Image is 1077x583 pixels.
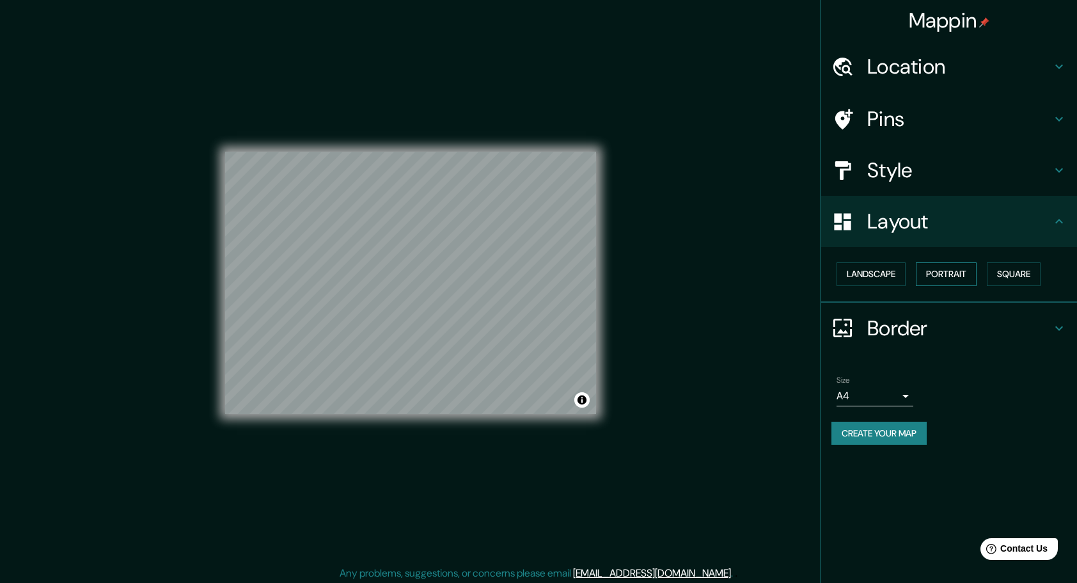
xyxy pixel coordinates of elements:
[831,422,927,445] button: Create your map
[837,262,906,286] button: Landscape
[867,209,1051,234] h4: Layout
[821,93,1077,145] div: Pins
[837,374,850,385] label: Size
[574,392,590,408] button: Toggle attribution
[821,41,1077,92] div: Location
[821,196,1077,247] div: Layout
[821,303,1077,354] div: Border
[867,54,1051,79] h4: Location
[979,17,989,28] img: pin-icon.png
[225,152,596,414] canvas: Map
[916,262,977,286] button: Portrait
[837,386,913,406] div: A4
[733,566,735,581] div: .
[573,566,731,580] a: [EMAIL_ADDRESS][DOMAIN_NAME]
[340,566,733,581] p: Any problems, suggestions, or concerns please email .
[963,533,1063,569] iframe: Help widget launcher
[909,8,990,33] h4: Mappin
[867,106,1051,132] h4: Pins
[867,157,1051,183] h4: Style
[987,262,1041,286] button: Square
[867,315,1051,341] h4: Border
[735,566,737,581] div: .
[821,145,1077,196] div: Style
